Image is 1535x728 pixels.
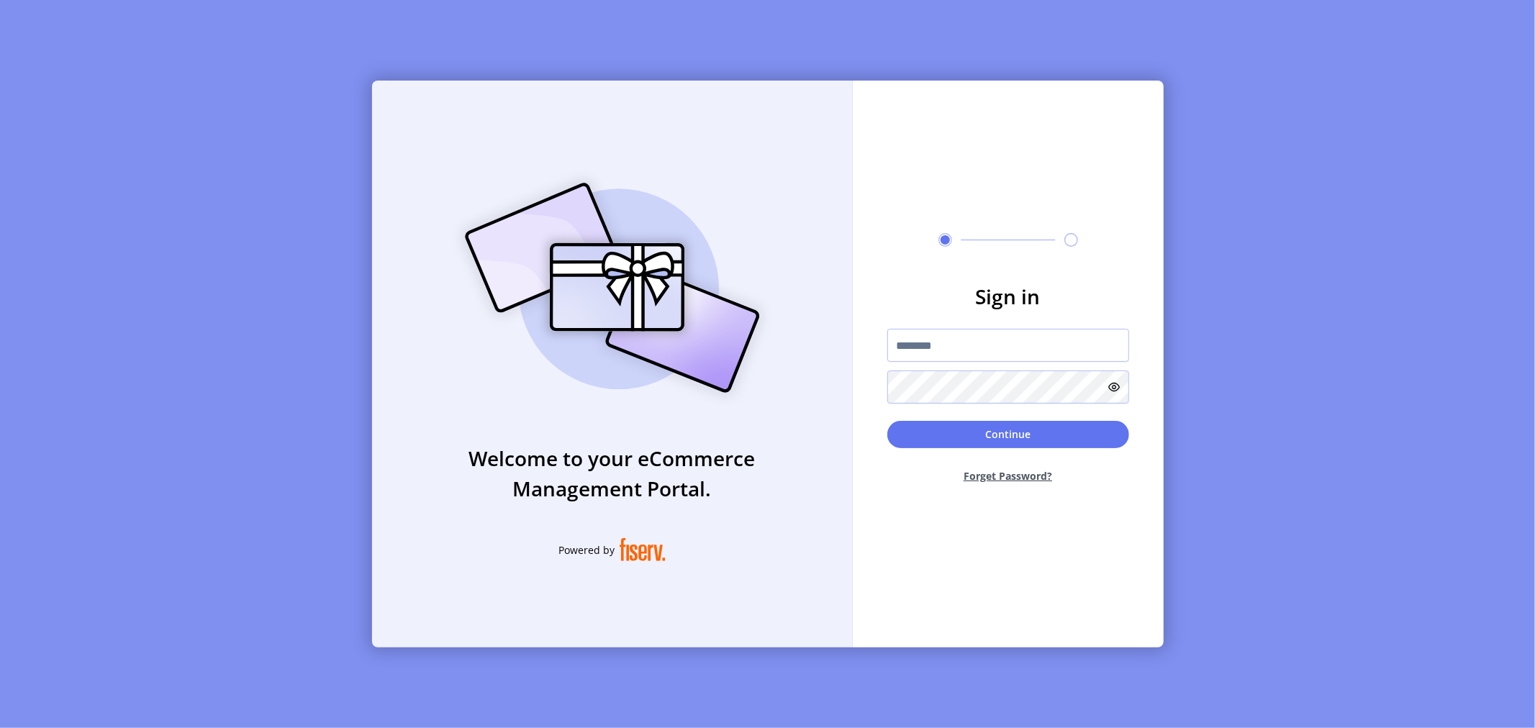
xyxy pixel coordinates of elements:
img: card_Illustration.svg [443,167,782,409]
span: Powered by [559,542,615,558]
h3: Welcome to your eCommerce Management Portal. [372,443,853,504]
button: Continue [887,421,1129,448]
h3: Sign in [887,281,1129,311]
button: Forget Password? [887,457,1129,495]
